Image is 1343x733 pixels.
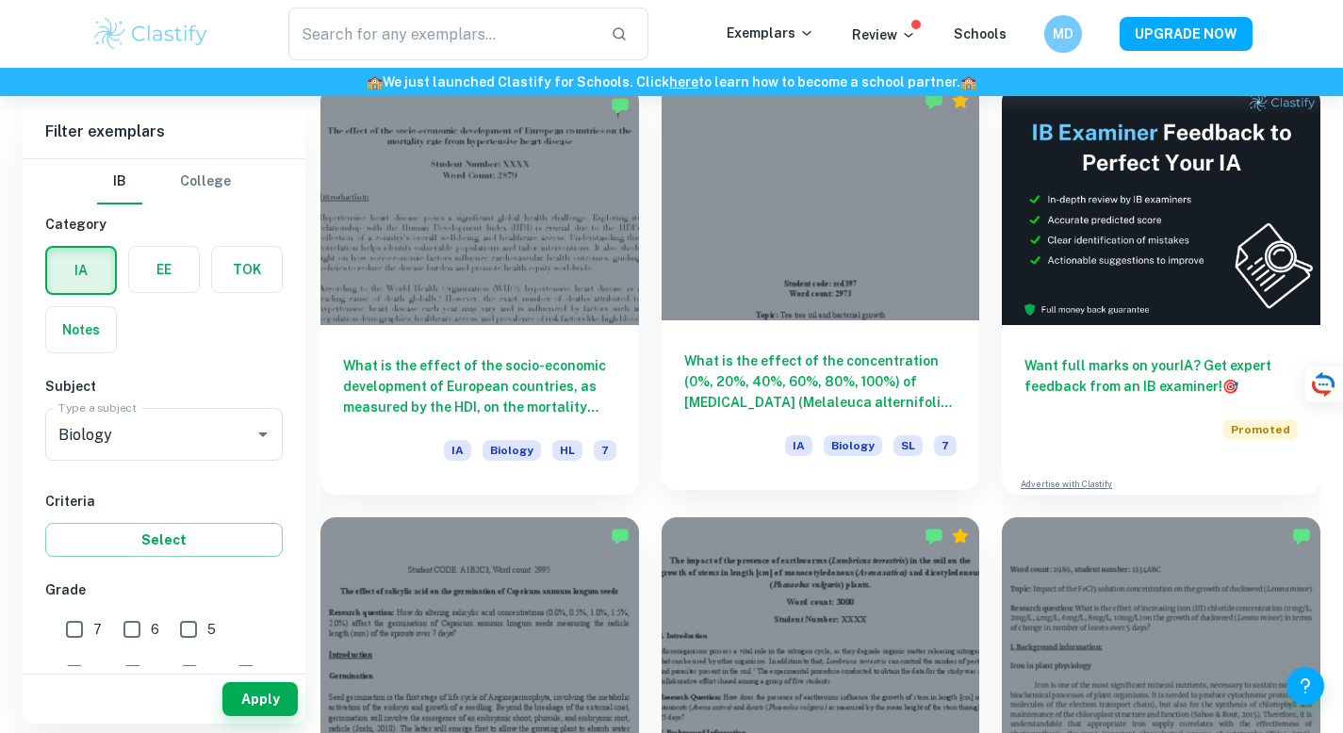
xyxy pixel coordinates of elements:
img: Clastify logo [91,15,211,53]
a: here [669,74,698,90]
h6: Filter exemplars [23,106,305,158]
div: Premium [951,91,970,110]
img: Marked [925,91,943,110]
span: 🎯 [1222,379,1238,394]
img: Marked [925,527,943,546]
button: Open [250,421,276,448]
a: Advertise with Clastify [1021,478,1112,491]
p: Review [852,24,916,45]
span: 3 [152,663,160,684]
button: EE [129,247,199,292]
label: Type a subject [58,399,137,415]
span: SL [893,435,923,456]
a: What is the effect of the concentration (0%, 20%, 40%, 60%, 80%, 100%) of [MEDICAL_DATA] (Melaleu... [662,87,980,495]
a: What is the effect of the socio-economic development of European countries, as measured by the HD... [320,87,639,495]
button: TOK [212,247,282,292]
span: 7 [934,435,957,456]
span: Biology [483,440,541,461]
div: Filter type choice [97,159,231,204]
span: 🏫 [367,74,383,90]
span: 🏫 [960,74,976,90]
span: 2 [208,663,216,684]
button: MD [1044,15,1082,53]
button: Notes [46,307,116,352]
span: Promoted [1223,419,1298,440]
button: Apply [222,682,298,716]
h6: Subject [45,376,283,397]
span: 5 [207,619,216,640]
a: Want full marks on yourIA? Get expert feedback from an IB examiner!PromotedAdvertise with Clastify [1002,87,1320,495]
p: Exemplars [727,23,814,43]
h6: What is the effect of the concentration (0%, 20%, 40%, 60%, 80%, 100%) of [MEDICAL_DATA] (Melaleu... [684,350,958,413]
span: HL [552,440,582,461]
span: 7 [93,619,102,640]
h6: Grade [45,579,283,600]
span: IA [444,440,471,461]
img: Marked [611,96,630,115]
span: 1 [265,663,270,684]
h6: Criteria [45,491,283,512]
button: IB [97,159,142,204]
input: Search for any exemplars... [288,8,597,60]
button: College [180,159,231,204]
span: Biology [824,435,882,456]
button: Select [45,523,283,557]
h6: MD [1052,24,1073,44]
h6: Category [45,214,283,235]
img: Thumbnail [1002,87,1320,325]
button: UPGRADE NOW [1120,17,1253,51]
button: Help and Feedback [1286,667,1324,705]
a: Schools [954,26,1007,41]
span: IA [785,435,812,456]
h6: We just launched Clastify for Schools. Click to learn how to become a school partner. [4,72,1339,92]
div: Premium [951,527,970,546]
h6: Want full marks on your IA ? Get expert feedback from an IB examiner! [1024,355,1298,397]
h6: What is the effect of the socio-economic development of European countries, as measured by the HD... [343,355,616,417]
img: Marked [1292,527,1311,546]
span: 6 [151,619,159,640]
span: 4 [93,663,103,684]
span: 7 [594,440,616,461]
img: Marked [611,527,630,546]
button: IA [47,248,115,293]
